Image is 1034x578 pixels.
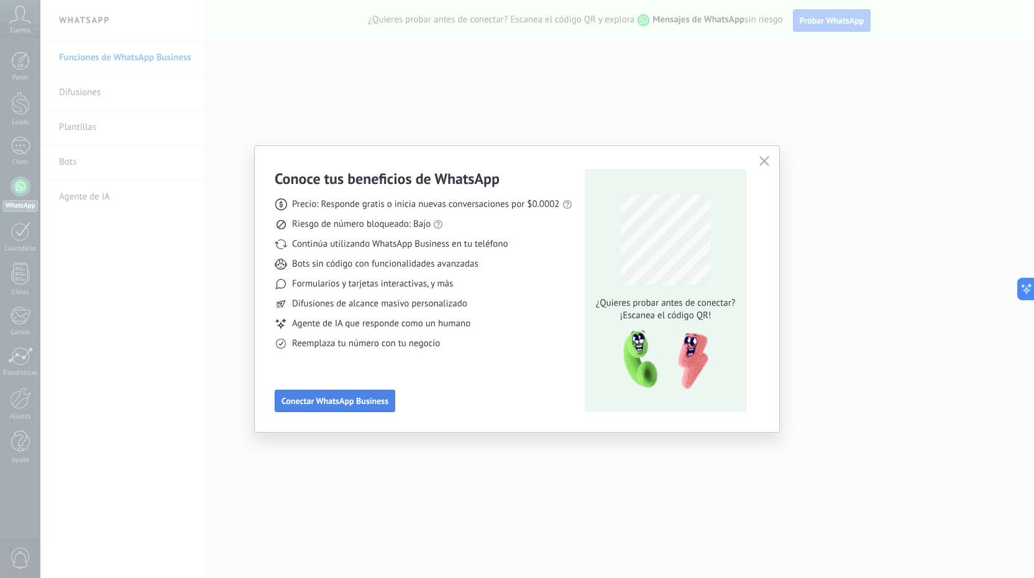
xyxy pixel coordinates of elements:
[292,238,508,250] span: Continúa utilizando WhatsApp Business en tu teléfono
[592,310,739,322] span: ¡Escanea el código QR!
[292,278,453,290] span: Formularios y tarjetas interactivas, y más
[275,390,395,412] button: Conectar WhatsApp Business
[292,298,467,310] span: Difusiones de alcance masivo personalizado
[292,318,470,330] span: Agente de IA que responde como un humano
[292,198,560,211] span: Precio: Responde gratis o inicia nuevas conversaciones por $0.0002
[592,297,739,310] span: ¿Quieres probar antes de conectar?
[292,337,440,350] span: Reemplaza tu número con tu negocio
[292,258,478,270] span: Bots sin código con funcionalidades avanzadas
[613,327,711,393] img: qr-pic-1x.png
[281,397,388,405] span: Conectar WhatsApp Business
[292,218,431,231] span: Riesgo de número bloqueado: Bajo
[275,169,500,188] h3: Conoce tus beneficios de WhatsApp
